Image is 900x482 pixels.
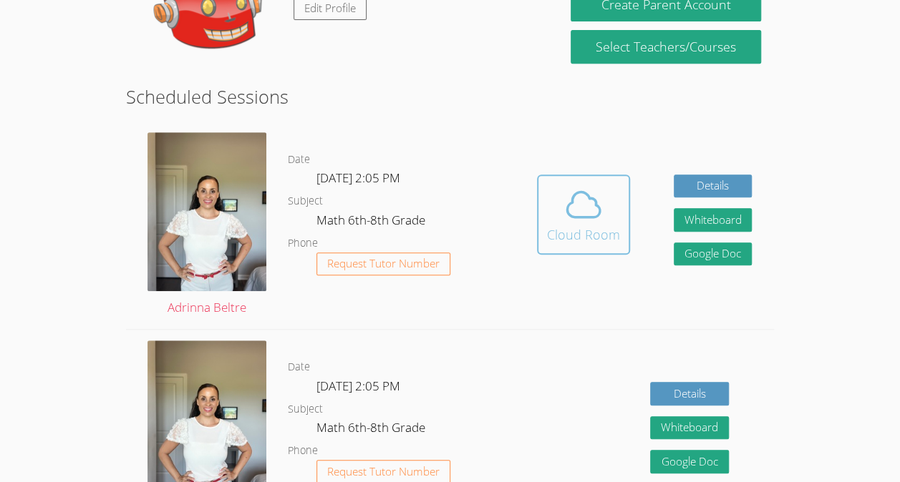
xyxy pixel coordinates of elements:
[316,378,400,394] span: [DATE] 2:05 PM
[537,174,630,255] button: Cloud Room
[316,252,450,276] button: Request Tutor Number
[288,192,323,210] dt: Subject
[650,450,729,473] a: Google Doc
[147,132,266,291] img: IMG_9685.jpeg
[547,225,620,245] div: Cloud Room
[126,83,774,110] h2: Scheduled Sessions
[674,174,753,198] a: Details
[327,258,440,269] span: Request Tutor Number
[288,151,310,169] dt: Date
[316,418,428,442] dd: Math 6th-8th Grade
[288,442,318,460] dt: Phone
[571,30,760,64] a: Select Teachers/Courses
[288,235,318,252] dt: Phone
[650,382,729,405] a: Details
[316,169,400,186] span: [DATE] 2:05 PM
[147,132,266,318] a: Adrinna Beltre
[650,416,729,440] button: Whiteboard
[288,358,310,376] dt: Date
[316,210,428,235] dd: Math 6th-8th Grade
[674,242,753,266] a: Google Doc
[288,400,323,418] dt: Subject
[674,208,753,232] button: Whiteboard
[327,466,440,477] span: Request Tutor Number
